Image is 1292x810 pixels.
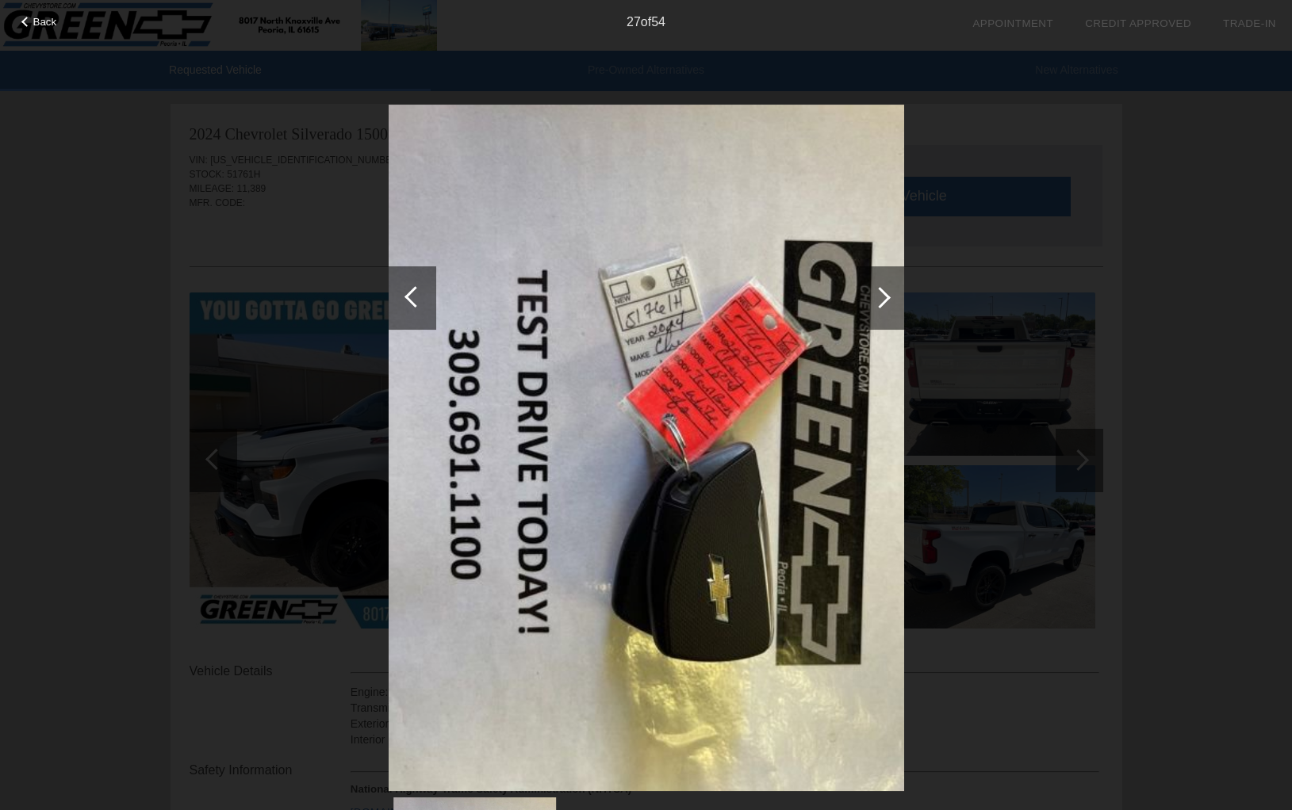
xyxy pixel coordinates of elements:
img: 30d62f09d9752ce3da2c384c984c45f7.jpg [389,105,904,792]
span: 54 [651,15,665,29]
span: 27 [627,15,641,29]
a: Appointment [972,17,1053,29]
a: Credit Approved [1085,17,1191,29]
a: Trade-In [1223,17,1276,29]
span: Back [33,16,57,28]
